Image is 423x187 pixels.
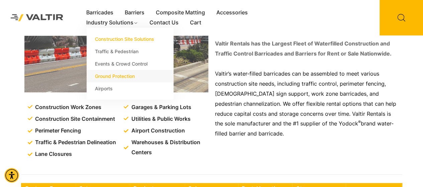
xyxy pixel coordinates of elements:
span: Perimeter Fencing [33,126,81,136]
a: Ground Protection [87,70,174,82]
span: Garages & Parking Lots [130,102,191,112]
sup: ® [358,119,361,124]
span: Construction Site Containment [33,114,115,124]
a: Industry Solutions [81,18,144,28]
a: Accessories [211,8,253,18]
a: Traffic & Pedestrian [87,45,174,58]
a: Events & Crowd Control [87,58,174,70]
span: Traffic & Pedestrian Delineation [33,137,116,148]
a: Cart [184,18,207,28]
a: Contact Us [144,18,184,28]
span: Construction Work Zones [33,102,101,112]
img: Valtir Rentals [5,9,69,27]
span: Lane Closures [33,149,72,159]
span: Warehouses & Distribution Centers [130,137,210,158]
div: Accessibility Menu [4,168,19,183]
a: Barricades [81,8,119,18]
p: Valtir Rentals has the Largest Fleet of Waterfilled Construction and Traffic Control Barricades a... [215,39,399,59]
span: Airport Construction [130,126,185,136]
a: Barriers [119,8,150,18]
a: Airports [87,82,174,95]
p: Valtir’s water-filled barricades can be assembled to meet various construction site needs, includ... [215,69,399,139]
span: Utilities & Public Works [130,114,191,124]
a: Construction Site Solutions [87,33,174,45]
a: Composite Matting [150,8,211,18]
